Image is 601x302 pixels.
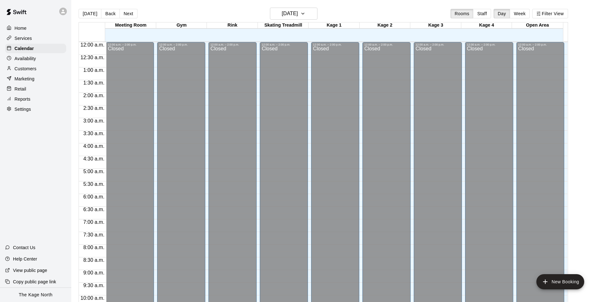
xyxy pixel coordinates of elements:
[5,74,66,84] a: Marketing
[79,295,106,301] span: 10:00 a.m.
[15,86,26,92] p: Retail
[15,106,31,112] p: Settings
[512,22,563,28] div: Open Area
[416,43,460,46] div: 12:00 a.m. – 2:00 p.m.
[79,55,106,60] span: 12:30 a.m.
[82,181,106,187] span: 5:30 a.m.
[5,34,66,43] a: Services
[258,22,309,28] div: Skating Treadmill
[82,105,106,111] span: 2:30 a.m.
[82,118,106,123] span: 3:00 a.m.
[82,80,106,85] span: 1:30 a.m.
[159,43,203,46] div: 12:00 a.m. – 2:00 p.m.
[82,131,106,136] span: 3:30 a.m.
[451,9,473,18] button: Rooms
[13,244,35,251] p: Contact Us
[82,257,106,263] span: 8:30 a.m.
[108,43,152,46] div: 12:00 a.m. – 2:00 p.m.
[101,9,120,18] button: Back
[282,9,298,18] h6: [DATE]
[15,96,30,102] p: Reports
[15,25,27,31] p: Home
[82,245,106,250] span: 8:00 a.m.
[518,43,563,46] div: 12:00 a.m. – 2:00 p.m.
[5,94,66,104] a: Reports
[270,8,317,20] button: [DATE]
[19,292,53,298] p: The Kage North
[360,22,410,28] div: Kage 2
[494,9,510,18] button: Day
[82,67,106,73] span: 1:00 a.m.
[15,66,36,72] p: Customers
[309,22,359,28] div: Kage 1
[313,43,357,46] div: 12:00 a.m. – 2:00 p.m.
[82,283,106,288] span: 9:30 a.m.
[82,219,106,225] span: 7:00 a.m.
[13,279,56,285] p: Copy public page link
[82,194,106,199] span: 6:00 a.m.
[15,76,35,82] p: Marketing
[82,270,106,275] span: 9:00 a.m.
[536,274,584,289] button: add
[15,35,32,41] p: Services
[5,44,66,53] a: Calendar
[5,84,66,94] a: Retail
[79,42,106,47] span: 12:00 a.m.
[15,45,34,52] p: Calendar
[364,43,409,46] div: 12:00 a.m. – 2:00 p.m.
[156,22,207,28] div: Gym
[461,22,512,28] div: Kage 4
[410,22,461,28] div: Kage 3
[79,9,101,18] button: [DATE]
[510,9,530,18] button: Week
[82,207,106,212] span: 6:30 a.m.
[5,104,66,114] a: Settings
[82,143,106,149] span: 4:00 a.m.
[15,55,36,62] p: Availability
[262,43,306,46] div: 12:00 a.m. – 2:00 p.m.
[82,156,106,161] span: 4:30 a.m.
[13,256,37,262] p: Help Center
[467,43,511,46] div: 12:00 a.m. – 2:00 p.m.
[532,9,568,18] button: Filter View
[5,64,66,73] a: Customers
[82,232,106,237] span: 7:30 a.m.
[473,9,491,18] button: Staff
[5,54,66,63] a: Availability
[5,23,66,33] a: Home
[82,93,106,98] span: 2:00 a.m.
[105,22,156,28] div: Meeting Room
[210,43,255,46] div: 12:00 a.m. – 2:00 p.m.
[13,267,47,274] p: View public page
[207,22,258,28] div: Rink
[119,9,137,18] button: Next
[82,169,106,174] span: 5:00 a.m.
